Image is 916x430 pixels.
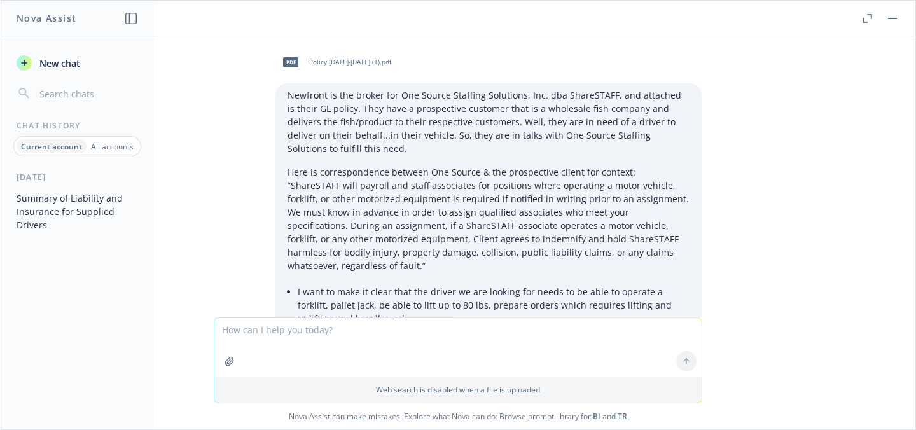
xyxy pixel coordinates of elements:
[309,58,391,66] span: Policy [DATE]-[DATE] (1).pdf
[91,141,134,152] p: All accounts
[288,88,690,155] p: Newfront is the broker for One Source Staffing Solutions, Inc. dba ShareSTAFF, and attached is th...
[11,52,143,74] button: New chat
[593,411,600,422] a: BI
[275,46,394,78] div: pdfPolicy [DATE]-[DATE] (1).pdf
[283,57,298,67] span: pdf
[618,411,627,422] a: TR
[6,403,910,429] span: Nova Assist can make mistakes. Explore what Nova can do: Browse prompt library for and
[288,165,690,272] p: Here is correspondence between One Source & the prospective client for context: “ShareSTAFF will ...
[37,57,80,70] span: New chat
[298,285,690,325] p: I want to make it clear that the driver we are looking for needs to be able to operate a forklift...
[1,120,153,131] div: Chat History
[21,141,82,152] p: Current account
[1,172,153,183] div: [DATE]
[11,188,143,235] button: Summary of Liability and Insurance for Supplied Drivers
[222,384,694,395] p: Web search is disabled when a file is uploaded
[17,11,76,25] h1: Nova Assist
[37,85,138,102] input: Search chats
